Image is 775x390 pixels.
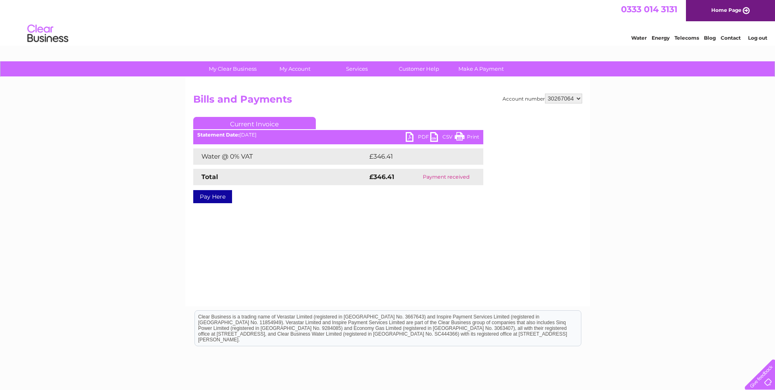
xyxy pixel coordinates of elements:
a: Pay Here [193,190,232,203]
a: My Account [261,61,328,76]
a: Customer Help [385,61,453,76]
a: Contact [721,35,741,41]
h2: Bills and Payments [193,94,582,109]
td: £346.41 [367,148,469,165]
img: logo.png [27,21,69,46]
a: Services [323,61,391,76]
a: Current Invoice [193,117,316,129]
td: Water @ 0% VAT [193,148,367,165]
a: Blog [704,35,716,41]
strong: £346.41 [369,173,394,181]
a: CSV [430,132,455,144]
a: Log out [748,35,767,41]
div: Clear Business is a trading name of Verastar Limited (registered in [GEOGRAPHIC_DATA] No. 3667643... [195,4,581,40]
a: 0333 014 3131 [621,4,677,14]
a: Telecoms [674,35,699,41]
div: [DATE] [193,132,483,138]
a: Make A Payment [447,61,515,76]
a: Print [455,132,479,144]
td: Payment received [409,169,483,185]
div: Account number [503,94,582,103]
a: PDF [406,132,430,144]
a: My Clear Business [199,61,266,76]
a: Water [631,35,647,41]
a: Energy [652,35,670,41]
b: Statement Date: [197,132,239,138]
strong: Total [201,173,218,181]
